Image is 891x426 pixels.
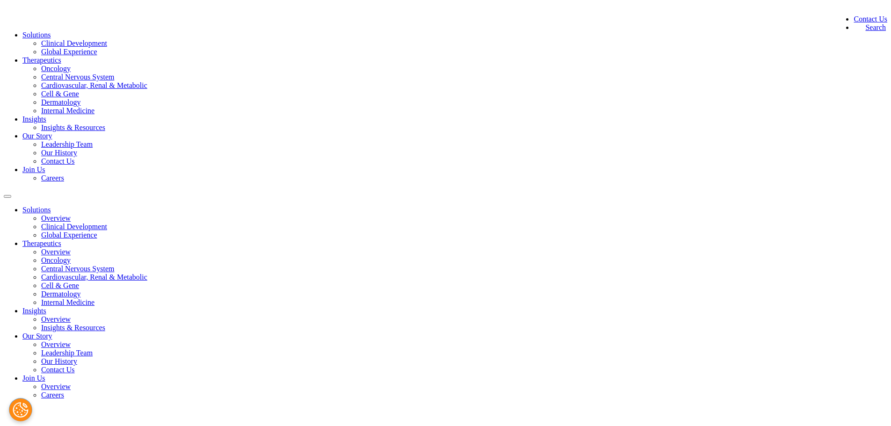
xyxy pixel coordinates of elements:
a: Global Experience [41,231,97,239]
button: Cookies Settings [9,398,32,421]
a: Insights [22,115,46,123]
a: Contact Us [41,366,75,374]
a: Oncology [41,256,71,264]
a: Insights [22,307,46,315]
a: Leadership Team [41,140,93,148]
a: Therapeutics [22,56,61,64]
a: Clinical Development [41,223,107,231]
a: Overview [41,340,71,348]
a: Overview [41,383,71,390]
a: Internal Medicine [41,107,94,115]
a: Overview [41,248,71,256]
a: Oncology [41,65,71,72]
a: Overview [41,214,71,222]
a: Global Experience [41,48,97,56]
a: Central Nervous System [41,73,114,81]
a: Search [854,23,886,31]
a: Solutions [22,31,51,39]
a: Our Story [22,332,52,340]
a: Contact Us [854,15,887,23]
a: Leadership Team [41,349,93,357]
a: Overview [41,315,71,323]
a: Join Us [22,166,45,173]
a: Insights & Resources [41,123,105,131]
a: Cardiovascular, Renal & Metabolic [41,273,147,281]
a: Contact Us [41,157,75,165]
a: Therapeutics [22,239,61,247]
a: Insights & Resources [41,324,105,332]
a: Our History [41,149,77,157]
a: Cardiovascular, Renal & Metabolic [41,81,147,89]
img: search.svg [854,23,863,33]
a: Central Nervous System [41,265,114,273]
a: Our History [41,357,77,365]
a: Clinical Development [41,39,107,47]
a: Solutions [22,206,51,214]
a: Careers [41,174,64,182]
a: Join Us [22,374,45,382]
a: Dermatology [41,290,80,298]
a: Careers [41,391,64,399]
a: Cell & Gene [41,282,79,289]
a: Our Story [22,132,52,140]
a: Cell & Gene [41,90,79,98]
a: Internal Medicine [41,298,94,306]
a: Dermatology [41,98,80,106]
